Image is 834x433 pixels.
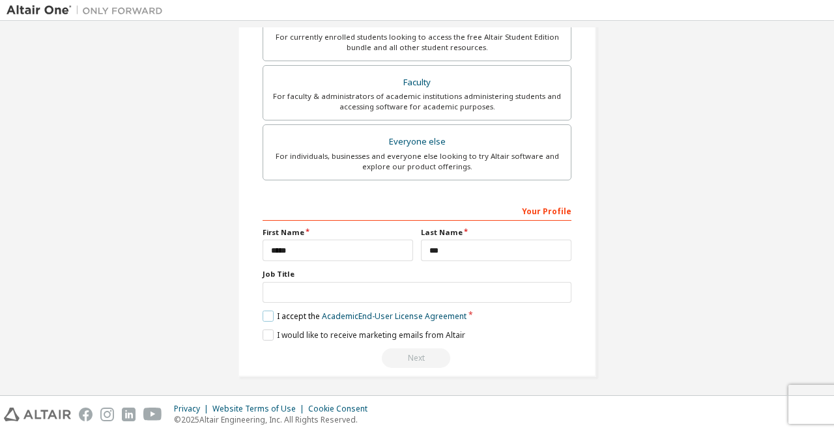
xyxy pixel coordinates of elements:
[79,408,93,421] img: facebook.svg
[308,404,375,414] div: Cookie Consent
[143,408,162,421] img: youtube.svg
[212,404,308,414] div: Website Terms of Use
[263,311,467,322] label: I accept the
[421,227,571,238] label: Last Name
[174,404,212,414] div: Privacy
[263,329,465,341] label: I would like to receive marketing emails from Altair
[100,408,114,421] img: instagram.svg
[7,4,169,17] img: Altair One
[263,348,571,368] div: Read and acccept EULA to continue
[271,32,563,53] div: For currently enrolled students looking to access the free Altair Student Edition bundle and all ...
[271,91,563,112] div: For faculty & administrators of academic institutions administering students and accessing softwa...
[122,408,136,421] img: linkedin.svg
[322,311,467,322] a: Academic End-User License Agreement
[271,74,563,92] div: Faculty
[174,414,375,425] p: © 2025 Altair Engineering, Inc. All Rights Reserved.
[271,133,563,151] div: Everyone else
[263,200,571,221] div: Your Profile
[4,408,71,421] img: altair_logo.svg
[271,151,563,172] div: For individuals, businesses and everyone else looking to try Altair software and explore our prod...
[263,269,571,279] label: Job Title
[263,227,413,238] label: First Name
